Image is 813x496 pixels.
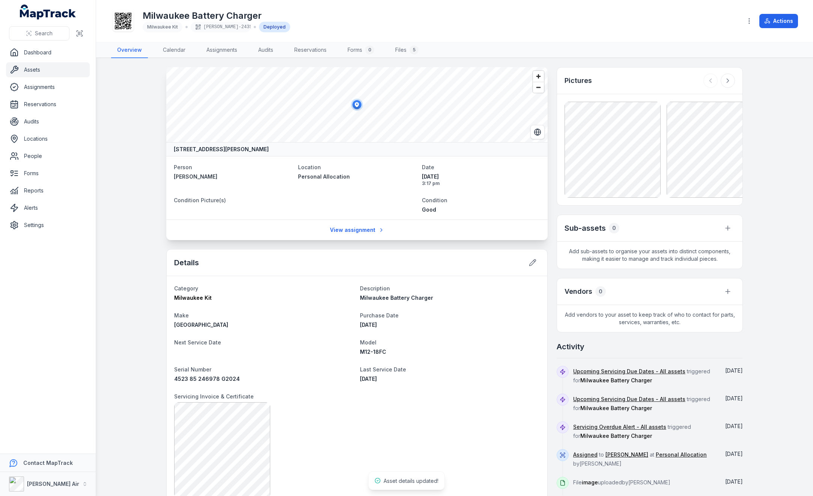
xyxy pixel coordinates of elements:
[725,423,743,429] span: [DATE]
[580,377,652,383] span: Milwaukee Battery Charger
[174,285,198,292] span: Category
[422,173,540,186] time: 29/07/2025, 3:17:48 pm
[582,479,598,485] span: image
[6,62,90,77] a: Assets
[288,42,333,58] a: Reservations
[422,164,434,170] span: Date
[360,376,377,382] time: 01/05/2025, 12:00:00 am
[360,339,376,346] span: Model
[725,478,743,485] span: [DATE]
[580,405,652,411] span: Milwaukee Battery Charger
[174,393,254,400] span: Servicing Invoice & Certificate
[360,312,399,319] span: Purchase Date
[342,42,380,58] a: Forms0
[422,173,540,180] span: [DATE]
[6,149,90,164] a: People
[725,395,743,401] span: [DATE]
[557,242,742,269] span: Add sub-assets to organise your assets into distinct components, making it easier to manage and t...
[174,376,240,382] span: 4523 85 246978 G2024
[557,305,742,332] span: Add vendors to your asset to keep track of who to contact for parts, services, warranties, etc.
[605,451,648,458] a: [PERSON_NAME]
[422,206,436,213] span: Good
[565,75,592,86] h3: Pictures
[23,460,73,466] strong: Contact MapTrack
[360,322,377,328] span: [DATE]
[573,424,691,439] span: triggered for
[298,173,416,180] a: Personal Allocation
[725,451,743,457] span: [DATE]
[174,322,228,328] span: [GEOGRAPHIC_DATA]
[174,164,192,170] span: Person
[573,395,685,403] a: Upcoming Servicing Due Dates - All assets
[111,42,148,58] a: Overview
[725,451,743,457] time: 29/07/2025, 3:17:48 pm
[6,166,90,181] a: Forms
[9,26,69,41] button: Search
[533,82,544,93] button: Zoom out
[166,67,548,142] canvas: Map
[6,131,90,146] a: Locations
[174,197,226,203] span: Condition Picture(s)
[384,478,438,484] span: Asset details updated!
[157,42,191,58] a: Calendar
[325,223,389,237] a: View assignment
[656,451,707,458] a: Personal Allocation
[143,10,290,22] h1: Milwaukee Battery Charger
[6,80,90,95] a: Assignments
[365,45,374,54] div: 0
[174,257,199,268] h2: Details
[533,71,544,82] button: Zoom in
[360,376,377,382] span: [DATE]
[174,173,292,180] a: [PERSON_NAME]
[298,164,321,170] span: Location
[725,367,743,374] span: [DATE]
[6,200,90,215] a: Alerts
[35,30,53,37] span: Search
[573,451,707,467] span: to at by [PERSON_NAME]
[595,286,606,297] div: 0
[259,22,290,32] div: Deployed
[298,173,350,180] span: Personal Allocation
[360,285,390,292] span: Description
[360,349,386,355] span: M12-18FC
[573,368,710,383] span: triggered for
[422,180,540,186] span: 3:17 pm
[557,341,584,352] h2: Activity
[422,197,447,203] span: Condition
[20,5,76,20] a: MapTrack
[759,14,798,28] button: Actions
[6,183,90,198] a: Reports
[573,451,598,458] a: Assigned
[410,45,419,54] div: 5
[573,479,670,485] span: File uploaded by [PERSON_NAME]
[27,481,79,487] strong: [PERSON_NAME] Air
[565,286,592,297] h3: Vendors
[360,366,406,373] span: Last Service Date
[174,146,269,153] strong: [STREET_ADDRESS][PERSON_NAME]
[174,312,189,319] span: Make
[573,396,710,411] span: triggered for
[580,433,652,439] span: Milwaukee Battery Charger
[360,295,433,301] span: Milwaukee Battery Charger
[725,423,743,429] time: 18/08/2025, 11:00:00 am
[530,125,545,139] button: Switch to Satellite View
[147,24,178,30] span: Milwaukee Kit
[609,223,619,233] div: 0
[360,322,377,328] time: 23/04/2025, 12:00:00 am
[174,295,212,301] span: Milwaukee Kit
[725,478,743,485] time: 02/05/2025, 2:26:57 pm
[191,22,251,32] div: [PERSON_NAME]-2435
[6,45,90,60] a: Dashboard
[174,366,211,373] span: Serial Number
[252,42,279,58] a: Audits
[200,42,243,58] a: Assignments
[565,223,606,233] h2: Sub-assets
[573,368,685,375] a: Upcoming Servicing Due Dates - All assets
[389,42,425,58] a: Files5
[6,114,90,129] a: Audits
[725,367,743,374] time: 18/08/2025, 11:30:00 am
[6,97,90,112] a: Reservations
[174,339,221,346] span: Next Service Date
[573,423,666,431] a: Servicing Overdue Alert - All assets
[725,395,743,401] time: 18/08/2025, 11:00:00 am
